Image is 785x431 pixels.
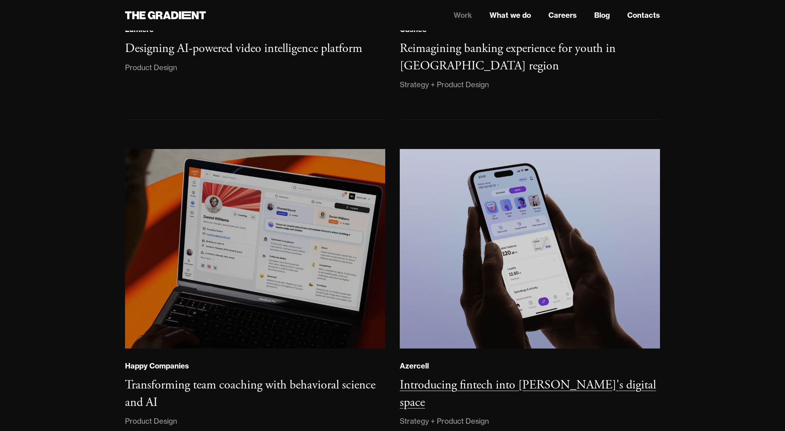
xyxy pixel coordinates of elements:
[125,62,177,73] div: Product Design
[125,415,177,427] div: Product Design
[400,41,616,74] h3: Reimagining banking experience for youth in [GEOGRAPHIC_DATA] region
[125,41,362,56] h3: Designing AI-powered video intelligence platform
[125,361,189,371] div: Happy Companies
[454,10,472,21] a: Work
[400,79,489,90] div: Strategy + Product Design
[594,10,610,21] a: Blog
[548,10,577,21] a: Careers
[125,377,375,410] h3: Transforming team coaching with behavioral science and AI
[400,361,429,371] div: Azercell
[400,415,489,427] div: Strategy + Product Design
[627,10,660,21] a: Contacts
[490,10,531,21] a: What we do
[400,377,656,410] h3: Introducing fintech into [PERSON_NAME]'s digital space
